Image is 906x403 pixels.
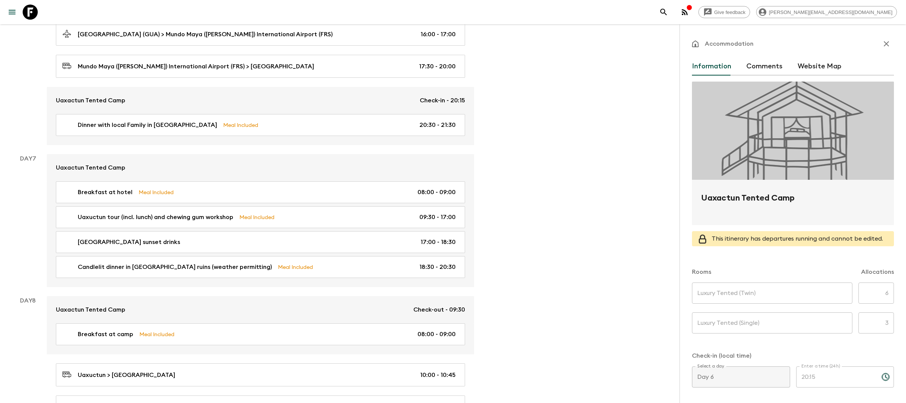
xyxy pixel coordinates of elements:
[420,96,465,105] p: Check-in - 20:15
[419,213,456,222] p: 09:30 - 17:00
[692,351,894,360] p: Check-in (local time)
[47,154,474,181] a: Uaxactun Tented Camp
[78,330,133,339] p: Breakfast at camp
[78,238,180,247] p: [GEOGRAPHIC_DATA] sunset drinks
[692,283,852,304] input: eg. Tent on a jeep
[692,82,894,180] div: Photo of Uaxactun Tented Camp
[78,62,314,71] p: Mundo Maya ([PERSON_NAME]) International Airport (FRS) > [GEOGRAPHIC_DATA]
[78,371,175,380] p: Uaxuctun > [GEOGRAPHIC_DATA]
[278,263,313,271] p: Meal Included
[9,296,47,305] p: Day 8
[78,213,233,222] p: Uaxuctun tour (incl. lunch) and chewing gum workshop
[420,371,456,380] p: 10:00 - 10:45
[656,5,671,20] button: search adventures
[9,154,47,163] p: Day 7
[712,236,883,242] span: This itinerary has departures running and cannot be edited.
[56,231,465,253] a: [GEOGRAPHIC_DATA] sunset drinks17:00 - 18:30
[861,267,894,276] p: Allocations
[801,363,840,369] label: Enter a time (24h)
[5,5,20,20] button: menu
[56,96,125,105] p: Uaxactun Tented Camp
[692,57,731,76] button: Information
[421,30,456,39] p: 16:00 - 17:00
[765,9,897,15] span: [PERSON_NAME][EMAIL_ADDRESS][DOMAIN_NAME]
[56,206,465,228] a: Uaxuctun tour (incl. lunch) and chewing gum workshopMeal Included09:30 - 17:00
[419,262,456,272] p: 18:30 - 20:30
[56,114,465,136] a: Dinner with local Family in [GEOGRAPHIC_DATA]Meal Included20:30 - 21:30
[56,305,125,314] p: Uaxactun Tented Camp
[47,296,474,323] a: Uaxactun Tented CampCheck-out - 09:30
[710,9,750,15] span: Give feedback
[78,188,133,197] p: Breakfast at hotel
[56,323,465,345] a: Breakfast at campMeal Included08:00 - 09:00
[798,57,841,76] button: Website Map
[56,163,125,172] p: Uaxactun Tented Camp
[698,6,750,18] a: Give feedback
[78,120,217,130] p: Dinner with local Family in [GEOGRAPHIC_DATA]
[421,238,456,247] p: 17:00 - 18:30
[56,256,465,278] a: Candlelit dinner in [GEOGRAPHIC_DATA] ruins (weather permitting)Meal Included18:30 - 20:30
[796,366,875,388] input: hh:mm
[56,55,465,78] a: Mundo Maya ([PERSON_NAME]) International Airport (FRS) > [GEOGRAPHIC_DATA]17:30 - 20:00
[697,363,724,369] label: Select a day
[692,267,711,276] p: Rooms
[692,312,852,334] input: eg. Double superior treehouse
[746,57,783,76] button: Comments
[239,213,274,221] p: Meal Included
[78,262,272,272] p: Candlelit dinner in [GEOGRAPHIC_DATA] ruins (weather permitting)
[47,87,474,114] a: Uaxactun Tented CampCheck-in - 20:15
[139,330,174,338] p: Meal Included
[418,330,456,339] p: 08:00 - 09:00
[139,188,174,196] p: Meal Included
[223,121,258,129] p: Meal Included
[56,181,465,203] a: Breakfast at hotelMeal Included08:00 - 09:00
[756,6,897,18] div: [PERSON_NAME][EMAIL_ADDRESS][DOMAIN_NAME]
[419,120,456,130] p: 20:30 - 21:30
[56,363,465,386] a: Uaxuctun > [GEOGRAPHIC_DATA]10:00 - 10:45
[56,23,465,46] a: [GEOGRAPHIC_DATA] (GUA) > Mundo Maya ([PERSON_NAME]) International Airport (FRS)16:00 - 17:00
[413,305,465,314] p: Check-out - 09:30
[78,30,333,39] p: [GEOGRAPHIC_DATA] (GUA) > Mundo Maya ([PERSON_NAME]) International Airport (FRS)
[419,62,456,71] p: 17:30 - 20:00
[705,39,753,48] p: Accommodation
[701,192,885,216] h2: Uaxactun Tented Camp
[418,188,456,197] p: 08:00 - 09:00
